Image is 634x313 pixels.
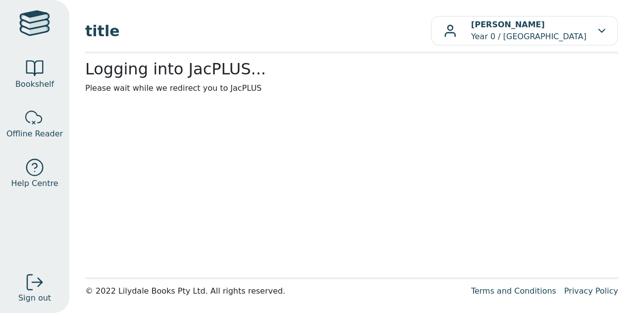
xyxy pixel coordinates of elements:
a: Terms and Conditions [471,286,556,296]
div: © 2022 Lilydale Books Pty Ltd. All rights reserved. [85,285,463,297]
button: [PERSON_NAME]Year 0 / [GEOGRAPHIC_DATA] [431,16,618,46]
span: title [85,20,431,42]
a: Privacy Policy [564,286,618,296]
p: Year 0 / [GEOGRAPHIC_DATA] [471,19,586,43]
span: Offline Reader [6,128,63,140]
span: Sign out [18,292,51,304]
b: [PERSON_NAME] [471,20,545,29]
span: Help Centre [11,178,58,189]
span: Bookshelf [15,78,54,90]
p: Please wait while we redirect you to JacPLUS [85,82,618,94]
h2: Logging into JacPLUS... [85,60,618,78]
